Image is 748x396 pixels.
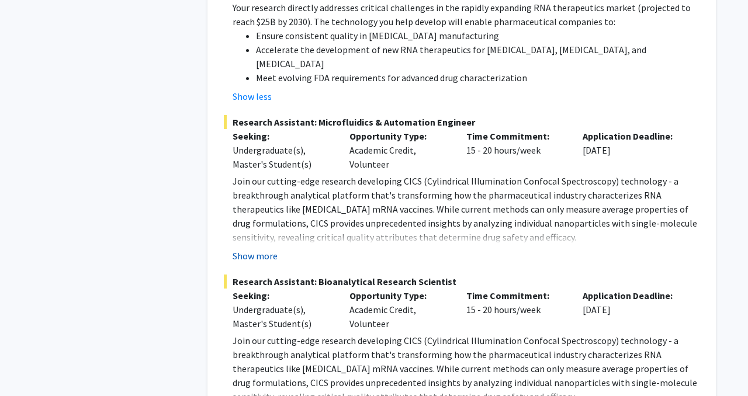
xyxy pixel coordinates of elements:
p: Application Deadline: [583,289,682,303]
div: Academic Credit, Volunteer [341,129,458,171]
p: Time Commitment: [466,129,566,143]
button: Show less [233,89,272,103]
p: Opportunity Type: [349,289,449,303]
div: Academic Credit, Volunteer [341,289,458,331]
div: Undergraduate(s), Master's Student(s) [233,143,332,171]
p: Your research directly addresses critical challenges in the rapidly expanding RNA therapeutics ma... [233,1,699,29]
li: Meet evolving FDA requirements for advanced drug characterization [256,71,699,85]
p: Seeking: [233,289,332,303]
p: Opportunity Type: [349,129,449,143]
div: Undergraduate(s), Master's Student(s) [233,303,332,331]
li: Ensure consistent quality in [MEDICAL_DATA] manufacturing [256,29,699,43]
span: Research Assistant: Bioanalytical Research Scientist [224,275,699,289]
span: Research Assistant: Microfluidics & Automation Engineer [224,115,699,129]
p: Seeking: [233,129,332,143]
div: [DATE] [574,129,691,171]
p: Application Deadline: [583,129,682,143]
li: Accelerate the development of new RNA therapeutics for [MEDICAL_DATA], [MEDICAL_DATA], and [MEDIC... [256,43,699,71]
p: Time Commitment: [466,289,566,303]
div: 15 - 20 hours/week [458,289,574,331]
div: 15 - 20 hours/week [458,129,574,171]
button: Show more [233,249,278,263]
p: Join our cutting-edge research developing CICS (Cylindrical Illumination Confocal Spectroscopy) t... [233,174,699,244]
div: [DATE] [574,289,691,331]
iframe: Chat [9,343,50,387]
